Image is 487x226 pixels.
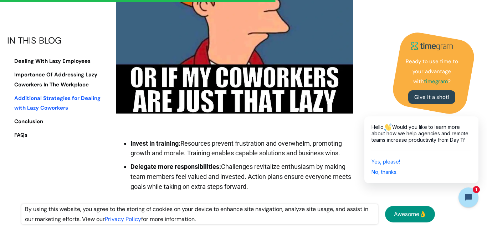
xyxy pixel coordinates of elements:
strong: Additional Strategies for Dealing with Lazy Coworkers [14,95,101,112]
li: Challenges revitalize enthusiasm by making team members feel valued and invested. Action plans en... [130,162,353,192]
div: IN THIS BLOG [7,36,111,46]
a: Conclusion [7,117,111,127]
strong: Dealing With Lazy Employees [14,57,91,65]
a: Give it a shot! [408,90,455,104]
strong: Delegate more responsibilities: [130,163,221,170]
a: Additional Strategies for Dealing with Lazy Coworkers [7,94,111,114]
div: By using this website, you agree to the storing of cookies on your device to enhance site navigat... [21,204,378,224]
img: timegram logo [407,39,457,53]
strong: timegram [424,78,448,85]
a: Importance Of Addressing Lazy Coworkers In The Workplace [7,70,111,90]
a: Privacy Policy [105,215,141,223]
strong: FAQs [14,131,27,139]
li: Resources prevent frustration and overwhelm, promoting growth and morale. Training enables capabl... [130,139,353,159]
strong: Conclusion [14,118,43,125]
a: FAQs [7,130,111,140]
a: Dealing With Lazy Employees [7,56,111,66]
a: Awesome👌 [385,206,435,222]
p: Ready to use time to your advantage with ? [403,57,460,87]
strong: Invest in training: [130,140,180,147]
